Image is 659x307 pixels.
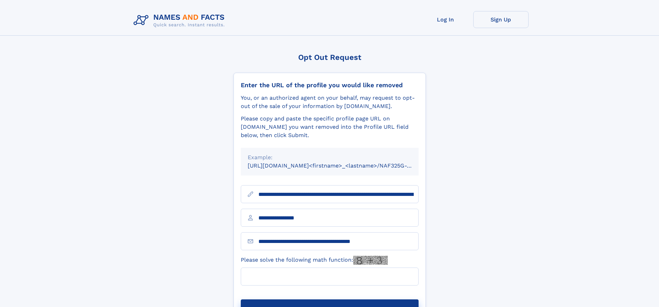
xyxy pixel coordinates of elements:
[234,53,426,62] div: Opt Out Request
[248,162,432,169] small: [URL][DOMAIN_NAME]<firstname>_<lastname>/NAF325G-xxxxxxxx
[241,115,419,139] div: Please copy and paste the specific profile page URL on [DOMAIN_NAME] you want removed into the Pr...
[131,11,230,30] img: Logo Names and Facts
[241,94,419,110] div: You, or an authorized agent on your behalf, may request to opt-out of the sale of your informatio...
[241,256,388,265] label: Please solve the following math function:
[473,11,529,28] a: Sign Up
[241,81,419,89] div: Enter the URL of the profile you would like removed
[418,11,473,28] a: Log In
[248,153,412,162] div: Example:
